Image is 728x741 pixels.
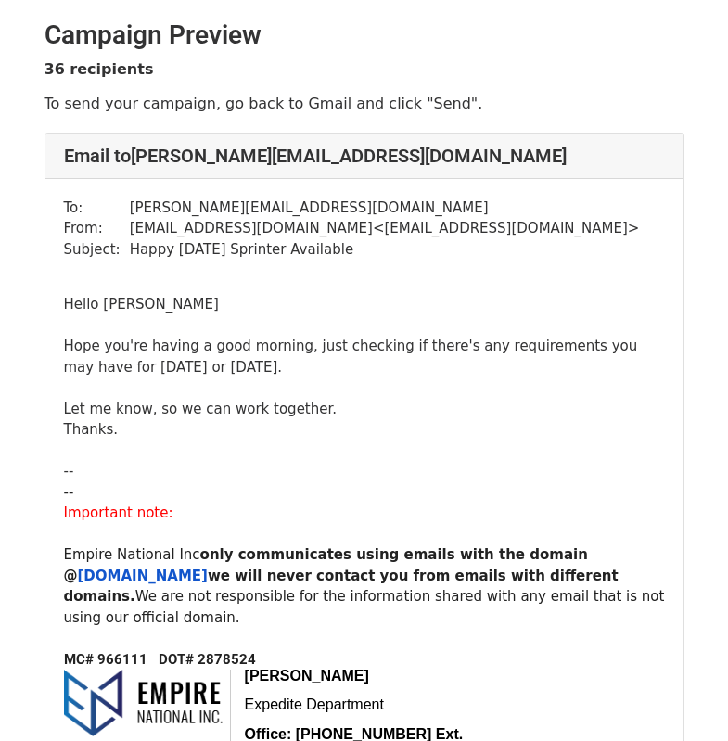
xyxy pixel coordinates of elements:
[64,463,74,479] span: --
[45,19,684,51] h2: Campaign Preview
[245,668,369,684] b: [PERSON_NAME]
[64,505,173,521] font: Important note:
[130,239,640,261] td: Happy [DATE] Sprinter Available
[45,60,154,78] strong: 36 recipients
[45,94,684,113] p: To send your campaign, go back to Gmail and click "Send".
[64,651,256,668] b: MC# 966111 DOT# 2878524
[64,670,230,736] img: ADKq_NbyXSVEBEnHcPvo0Ij5FGtEFadTRx4hSi1uOkx2YNTsH4NCtufQY1ISNIKjuPXF2rWWD9EonmrbHLUDZNsBtpJA4H-l6...
[64,399,665,420] div: Let me know, so we can work together.
[64,419,665,441] div: Thanks.
[64,546,665,626] font: Empire National Inc We are not responsible for the information shared with any email that is not ...
[64,546,619,605] b: only communicates using emails with the domain @ we will never contact you from emails with diffe...
[245,696,384,712] span: Expedite Department
[64,145,665,167] h4: Email to [PERSON_NAME][EMAIL_ADDRESS][DOMAIN_NAME]
[64,336,665,377] div: Hope you're having a good morning, just checking if there's any requirements you may have for [DA...
[64,239,130,261] td: Subject:
[78,568,208,584] a: [DOMAIN_NAME]
[130,198,640,219] td: [PERSON_NAME][EMAIL_ADDRESS][DOMAIN_NAME]
[64,484,74,501] span: --
[130,218,640,239] td: [EMAIL_ADDRESS][DOMAIN_NAME] < [EMAIL_ADDRESS][DOMAIN_NAME] >
[64,218,130,239] td: From:
[64,198,130,219] td: To:
[64,294,665,315] div: Hello [PERSON_NAME]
